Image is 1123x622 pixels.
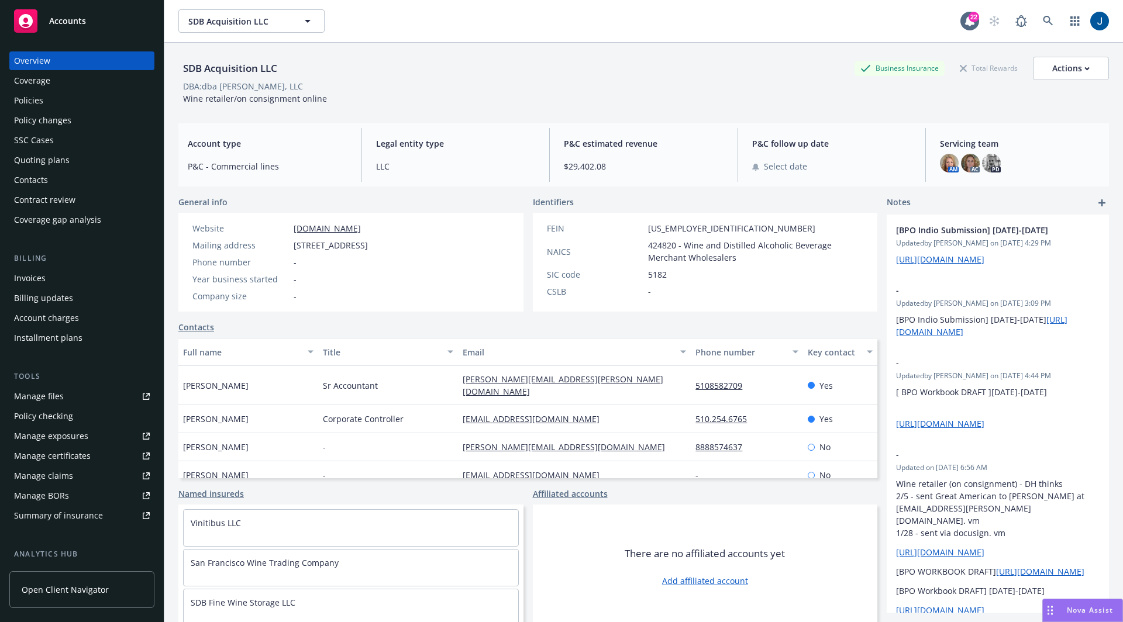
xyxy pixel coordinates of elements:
[9,447,154,465] a: Manage certificates
[49,16,86,26] span: Accounts
[183,80,303,92] div: DBA: dba [PERSON_NAME], LLC
[14,191,75,209] div: Contract review
[463,413,609,424] a: [EMAIL_ADDRESS][DOMAIN_NAME]
[192,239,289,251] div: Mailing address
[14,447,91,465] div: Manage certificates
[887,215,1109,275] div: [BPO Indio Submission] [DATE]-[DATE]Updatedby [PERSON_NAME] on [DATE] 4:29 PM[URL][DOMAIN_NAME]
[1010,9,1033,33] a: Report a Bug
[695,346,785,358] div: Phone number
[14,131,54,150] div: SSC Cases
[294,239,368,251] span: [STREET_ADDRESS]
[1067,605,1113,615] span: Nova Assist
[896,462,1100,473] span: Updated on [DATE] 6:56 AM
[14,151,70,170] div: Quoting plans
[188,137,347,150] span: Account type
[819,469,831,481] span: No
[9,329,154,347] a: Installment plans
[192,273,289,285] div: Year business started
[1063,9,1087,33] a: Switch app
[896,478,1100,539] p: Wine retailer (on consignment) - DH thinks 2/5 - sent Great American to [PERSON_NAME] at [EMAIL_A...
[547,268,643,281] div: SIC code
[961,154,980,172] img: photo
[14,427,88,445] div: Manage exposures
[323,413,404,425] span: Corporate Controller
[983,9,1006,33] a: Start snowing
[294,290,297,302] span: -
[533,488,608,500] a: Affiliated accounts
[648,239,864,264] span: 424820 - Wine and Distilled Alcoholic Beverage Merchant Wholesalers
[1052,57,1090,80] div: Actions
[1042,599,1123,622] button: Nova Assist
[896,284,1069,296] span: -
[14,387,64,406] div: Manage files
[564,160,724,172] span: $29,402.08
[183,441,249,453] span: [PERSON_NAME]
[803,338,877,366] button: Key contact
[896,565,1100,578] p: [BPO WORKBOOK DRAFT]
[819,379,833,392] span: Yes
[1043,599,1057,621] div: Drag to move
[14,71,50,90] div: Coverage
[625,547,785,561] span: There are no affiliated accounts yet
[648,285,651,298] span: -
[896,547,984,558] a: [URL][DOMAIN_NAME]
[178,321,214,333] a: Contacts
[9,289,154,307] a: Billing updates
[376,160,536,172] span: LLC
[1090,12,1109,30] img: photo
[191,557,339,568] a: San Francisco Wine Trading Company
[463,374,663,397] a: [PERSON_NAME][EMAIL_ADDRESS][PERSON_NAME][DOMAIN_NAME]
[764,160,807,172] span: Select date
[533,196,574,208] span: Identifiers
[323,441,326,453] span: -
[14,329,82,347] div: Installment plans
[1033,57,1109,80] button: Actions
[183,346,301,358] div: Full name
[9,269,154,288] a: Invoices
[14,466,73,485] div: Manage claims
[14,91,43,110] div: Policies
[9,466,154,485] a: Manage claims
[178,61,282,76] div: SDB Acquisition LLC
[458,338,691,366] button: Email
[547,246,643,258] div: NAICS
[896,604,984,616] a: [URL][DOMAIN_NAME]
[808,346,860,358] div: Key contact
[691,338,802,366] button: Phone number
[695,469,708,481] a: -
[9,151,154,170] a: Quoting plans
[9,309,154,327] a: Account charges
[323,469,326,481] span: -
[982,154,1001,172] img: photo
[896,238,1100,248] span: Updated by [PERSON_NAME] on [DATE] 4:29 PM
[9,427,154,445] a: Manage exposures
[896,224,1069,236] span: [BPO Indio Submission] [DATE]-[DATE]
[178,338,318,366] button: Full name
[9,191,154,209] a: Contract review
[192,290,289,302] div: Company size
[14,171,48,189] div: Contacts
[819,413,833,425] span: Yes
[14,289,73,307] div: Billing updates
[896,386,1100,398] p: [ BPO Workbook DRAFT ][DATE]-[DATE]
[188,160,347,172] span: P&C - Commercial lines
[14,269,46,288] div: Invoices
[954,61,1024,75] div: Total Rewards
[896,313,1100,338] p: [BPO Indio Submission] [DATE]-[DATE]
[896,371,1100,381] span: Updated by [PERSON_NAME] on [DATE] 4:44 PM
[178,9,325,33] button: SDB Acquisition LLC
[14,506,103,525] div: Summary of insurance
[695,441,752,452] a: 8888574637
[192,256,289,268] div: Phone number
[896,357,1069,369] span: -
[14,309,79,327] div: Account charges
[9,91,154,110] a: Policies
[14,407,73,426] div: Policy checking
[896,585,1100,597] p: [BPO Workbook DRAFT] [DATE]-[DATE]
[9,407,154,426] a: Policy checking
[323,379,378,392] span: Sr Accountant
[9,387,154,406] a: Manage files
[14,486,69,505] div: Manage BORs
[9,51,154,70] a: Overview
[183,413,249,425] span: [PERSON_NAME]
